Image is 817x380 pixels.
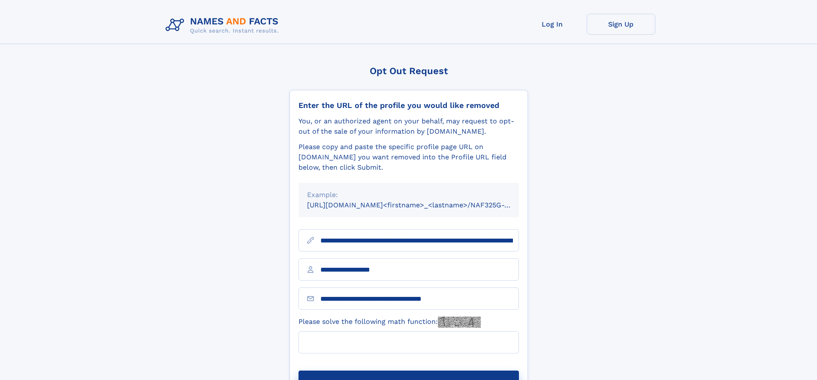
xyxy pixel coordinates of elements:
[162,14,286,37] img: Logo Names and Facts
[298,116,519,137] div: You, or an authorized agent on your behalf, may request to opt-out of the sale of your informatio...
[289,66,528,76] div: Opt Out Request
[298,101,519,110] div: Enter the URL of the profile you would like removed
[307,201,535,209] small: [URL][DOMAIN_NAME]<firstname>_<lastname>/NAF325G-xxxxxxxx
[587,14,655,35] a: Sign Up
[307,190,510,200] div: Example:
[298,142,519,173] div: Please copy and paste the specific profile page URL on [DOMAIN_NAME] you want removed into the Pr...
[298,317,481,328] label: Please solve the following math function:
[518,14,587,35] a: Log In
